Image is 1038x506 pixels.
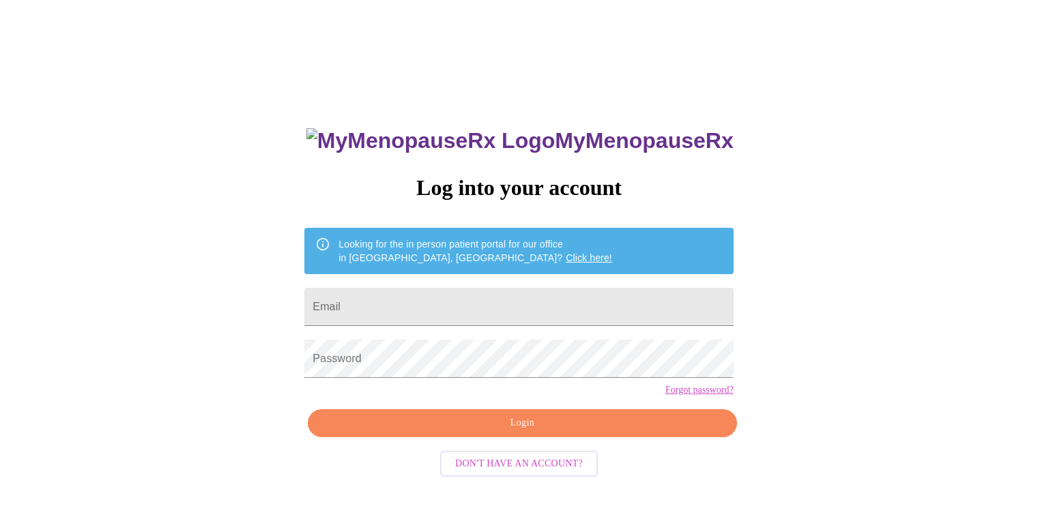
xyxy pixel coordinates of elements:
[306,128,555,153] img: MyMenopauseRx Logo
[308,409,736,437] button: Login
[304,175,733,200] h3: Log into your account
[455,456,583,473] span: Don't have an account?
[338,232,612,270] div: Looking for the in person patient portal for our office in [GEOGRAPHIC_DATA], [GEOGRAPHIC_DATA]?
[323,415,721,432] span: Login
[306,128,734,153] h3: MyMenopauseRx
[566,252,612,263] a: Click here!
[437,457,601,468] a: Don't have an account?
[665,385,734,396] a: Forgot password?
[440,451,598,477] button: Don't have an account?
